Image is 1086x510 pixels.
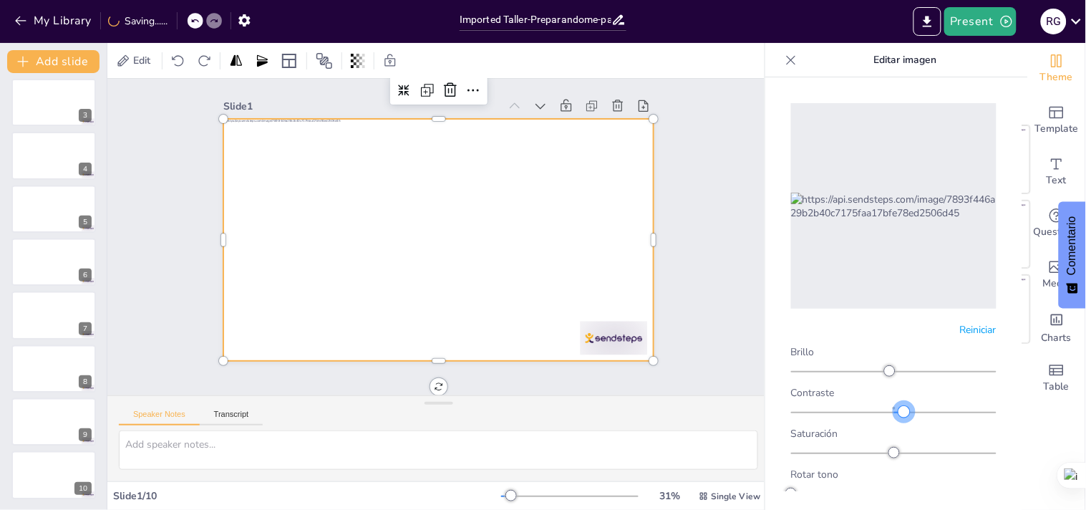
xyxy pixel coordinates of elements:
[1028,301,1085,352] div: Add charts and graphs
[712,491,761,502] span: Single View
[108,14,168,28] div: Saving......
[79,163,92,175] div: 4
[1028,249,1085,301] div: Add images, graphics, shapes or video
[1041,9,1067,34] div: R G
[119,410,200,425] button: Speaker Notes
[1028,95,1085,146] div: Add ready made slides
[791,345,815,359] font: Brillo
[130,54,153,67] span: Edit
[1047,173,1067,188] span: Text
[11,239,96,286] div: 6
[11,186,96,233] div: 5
[944,7,1016,36] button: Present
[79,375,92,388] div: 8
[11,398,96,446] div: 9
[1044,379,1070,395] span: Table
[1059,202,1086,309] button: Comentarios - Mostrar encuesta
[791,427,838,441] font: Saturación
[653,489,687,503] div: 31 %
[79,322,92,335] div: 7
[11,451,96,499] div: 10
[913,7,941,36] button: Export to PowerPoint
[200,410,263,425] button: Transcript
[874,53,937,67] font: Editar imagen
[1066,216,1078,276] font: Comentario
[1028,352,1085,404] div: Add a table
[74,482,92,495] div: 10
[11,132,96,179] div: 4
[79,216,92,228] div: 5
[1028,198,1085,249] div: Get real-time input from your audience
[1028,43,1085,95] div: Change the overall theme
[1040,69,1073,85] span: Theme
[11,292,96,339] div: 7
[316,52,333,69] span: Position
[1035,121,1079,137] span: Template
[11,79,96,126] div: 3
[79,109,92,122] div: 3
[1028,146,1085,198] div: Add text boxes
[11,9,97,32] button: My Library
[791,386,835,400] font: Contraste
[791,193,997,220] img: https://api.sendsteps.com/image/7893f446a29b2b40c7175faa17bfe78ed2506d45
[1034,224,1080,240] span: Questions
[113,489,501,503] div: Slide 1 / 10
[79,428,92,441] div: 9
[278,49,301,72] div: Layout
[1042,330,1072,346] span: Charts
[791,468,839,481] font: Rotar tono
[1043,276,1071,292] span: Media
[1041,7,1067,36] button: R G
[7,50,100,73] button: Add slide
[11,345,96,393] div: 8
[460,9,611,30] input: Insert title
[79,269,92,282] div: 6
[960,323,997,337] font: Reiniciar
